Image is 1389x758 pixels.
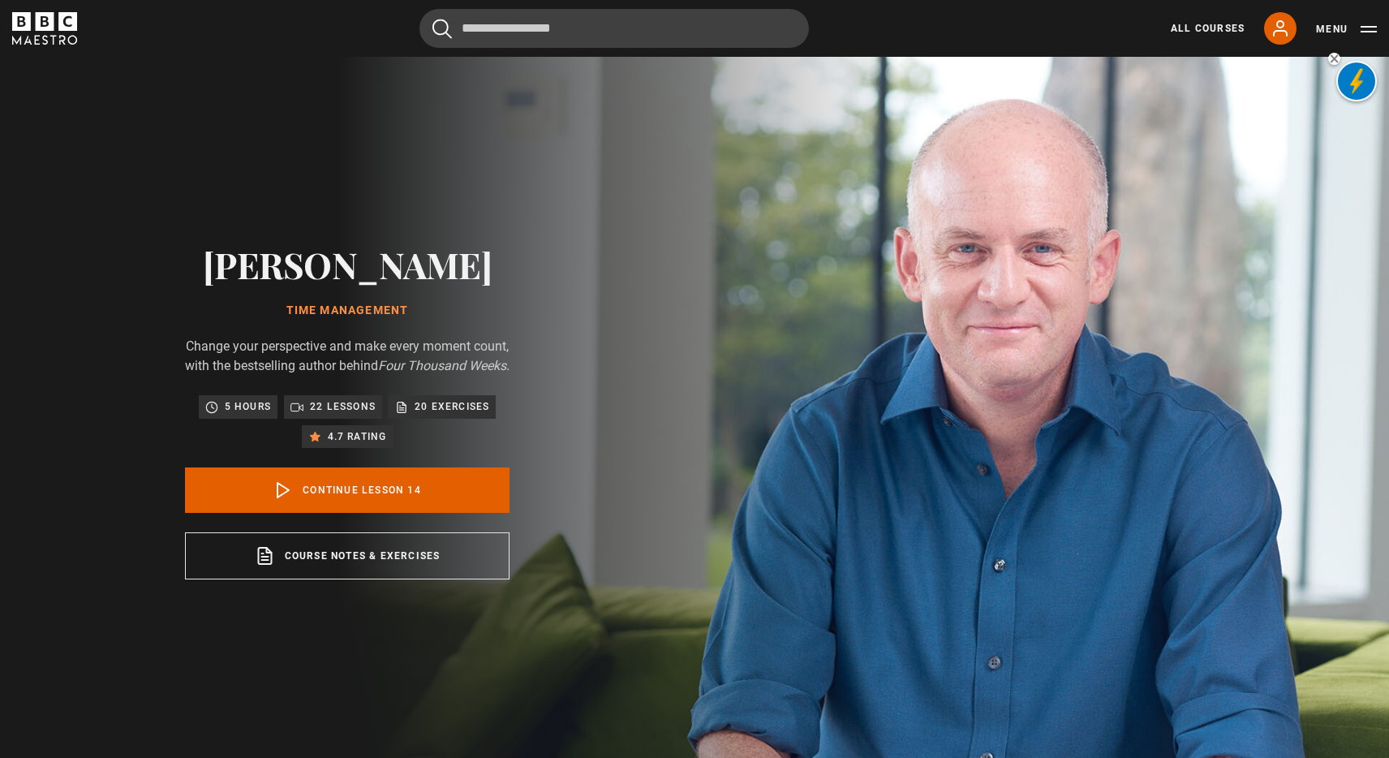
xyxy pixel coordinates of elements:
button: Toggle navigation [1316,21,1377,37]
p: 5 hours [225,398,271,415]
svg: BBC Maestro [12,12,77,45]
a: All Courses [1171,21,1245,36]
h2: [PERSON_NAME] [185,243,510,285]
a: Continue lesson 14 [185,467,510,513]
i: Four Thousand Weeks [378,358,506,373]
p: 22 lessons [310,398,376,415]
a: Course notes & exercises [185,532,510,579]
p: 20 exercises [415,398,489,415]
input: Search [419,9,809,48]
h1: Time Management [185,304,510,317]
p: Change your perspective and make every moment count, with the bestselling author behind . [185,337,510,376]
button: Submit the search query [432,19,452,39]
p: 4.7 rating [328,429,387,445]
